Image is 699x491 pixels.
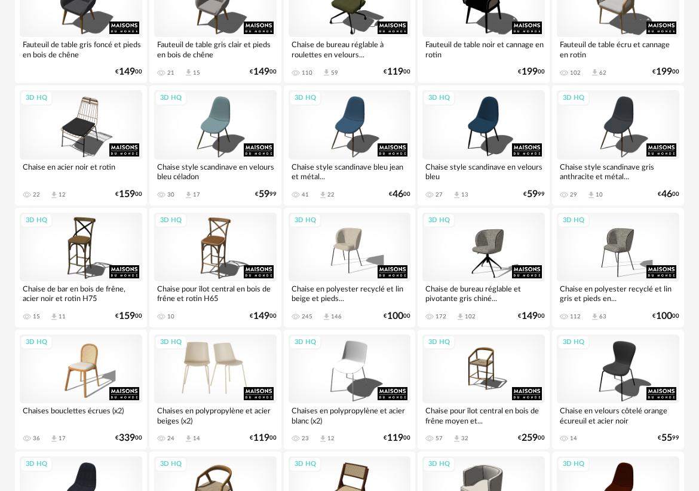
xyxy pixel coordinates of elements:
[389,191,410,198] div: € 00
[423,91,455,106] div: 3D HQ
[331,313,342,320] div: 146
[167,69,174,76] div: 21
[384,434,410,442] div: € 00
[552,208,684,327] a: 3D HQ Chaise en polyester recyclé et lin gris et pieds en... 112 Download icon 63 €10000
[557,403,679,427] div: Chaise en velours côtelé orange écureuil et acier noir
[20,335,53,350] div: 3D HQ
[518,312,545,320] div: € 00
[465,313,476,320] div: 102
[596,191,603,198] div: 10
[322,68,331,77] span: Download icon
[33,191,40,198] div: 22
[119,434,135,442] span: 339
[250,68,277,76] div: € 00
[59,313,66,320] div: 11
[527,191,538,198] span: 59
[570,191,577,198] div: 29
[15,208,147,327] a: 3D HQ Chaise de bar en bois de frêne, acier noir et rotin H75 15 Download icon 11 €15900
[155,335,187,350] div: 3D HQ
[327,435,335,442] div: 12
[149,330,281,449] a: 3D HQ Chaises en polypropylène et acier beiges (x2) 24 Download icon 14 €11900
[422,281,545,305] div: Chaise de bureau réglable et pivotante gris chiné...
[518,68,545,76] div: € 00
[59,191,66,198] div: 12
[119,191,135,198] span: 159
[661,434,672,442] span: 55
[522,68,538,76] span: 199
[452,434,461,443] span: Download icon
[59,435,66,442] div: 17
[154,403,277,427] div: Chaises en polypropylène et acier beiges (x2)
[33,313,40,320] div: 15
[387,312,403,320] span: 100
[154,37,277,61] div: Fauteuil de table gris clair et pieds en bois de chêne
[20,37,142,61] div: Fauteuil de table gris foncé et pieds en bois de chêne
[590,312,599,321] span: Download icon
[193,435,200,442] div: 14
[557,281,679,305] div: Chaise en polyester recyclé et lin gris et pieds en...
[570,313,581,320] div: 112
[155,91,187,106] div: 3D HQ
[20,403,142,427] div: Chaises bouclettes écrues (x2)
[155,457,187,472] div: 3D HQ
[522,312,538,320] span: 149
[259,191,269,198] span: 59
[652,312,679,320] div: € 00
[599,313,606,320] div: 63
[570,435,577,442] div: 14
[557,335,590,350] div: 3D HQ
[50,434,59,443] span: Download icon
[253,312,269,320] span: 149
[193,191,200,198] div: 17
[20,91,53,106] div: 3D HQ
[656,312,672,320] span: 100
[331,69,338,76] div: 59
[115,434,142,442] div: € 00
[587,191,596,200] span: Download icon
[557,37,679,61] div: Fauteuil de table écru et cannage en rotin
[302,313,312,320] div: 245
[423,213,455,228] div: 3D HQ
[661,191,672,198] span: 46
[115,191,142,198] div: € 00
[384,312,410,320] div: € 00
[184,191,193,200] span: Download icon
[250,434,277,442] div: € 00
[522,434,538,442] span: 259
[422,37,545,61] div: Fauteuil de table noir et cannage en rotin
[184,434,193,443] span: Download icon
[518,434,545,442] div: € 00
[422,159,545,183] div: Chaise style scandinave en velours bleu
[20,457,53,472] div: 3D HQ
[289,335,321,350] div: 3D HQ
[658,191,679,198] div: € 00
[255,191,277,198] div: € 99
[570,69,581,76] div: 102
[289,403,411,427] div: Chaises en polypropylène et acier blanc (x2)
[119,312,135,320] span: 159
[327,191,335,198] div: 22
[20,281,142,305] div: Chaise de bar en bois de frêne, acier noir et rotin H75
[302,435,309,442] div: 23
[387,68,403,76] span: 119
[155,213,187,228] div: 3D HQ
[393,191,403,198] span: 46
[289,457,321,472] div: 3D HQ
[253,434,269,442] span: 119
[149,85,281,205] a: 3D HQ Chaise style scandinave en velours bleu céladon 30 Download icon 17 €5999
[302,69,312,76] div: 110
[167,435,174,442] div: 24
[115,68,142,76] div: € 00
[552,330,684,449] a: 3D HQ Chaise en velours côtelé orange écureuil et acier noir 14 €5599
[422,403,545,427] div: Chaise pour îlot central en bois de frêne moyen et...
[289,159,411,183] div: Chaise style scandinave bleu jean et métal...
[552,85,684,205] a: 3D HQ Chaise style scandinave gris anthracite et métal... 29 Download icon 10 €4600
[557,159,679,183] div: Chaise style scandinave gris anthracite et métal...
[318,434,327,443] span: Download icon
[119,68,135,76] span: 149
[193,69,200,76] div: 15
[250,312,277,320] div: € 00
[50,191,59,200] span: Download icon
[284,85,416,205] a: 3D HQ Chaise style scandinave bleu jean et métal... 41 Download icon 22 €4600
[20,159,142,183] div: Chaise en acier noir et rotin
